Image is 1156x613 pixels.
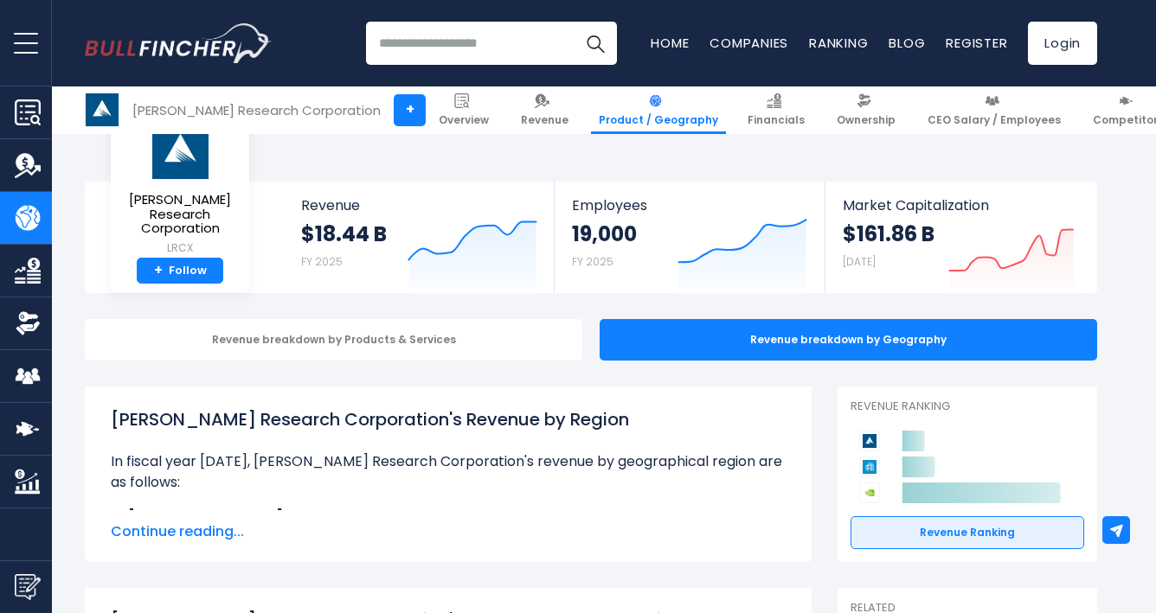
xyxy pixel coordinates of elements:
[111,521,786,542] span: Continue reading...
[572,197,806,214] span: Employees
[555,182,824,293] a: Employees 19,000 FY 2025
[85,23,272,63] img: Bullfincher logo
[301,197,537,214] span: Revenue
[946,34,1007,52] a: Register
[125,240,235,256] small: LRCX
[301,220,387,247] strong: $18.44 B
[1028,22,1097,65] a: Login
[572,220,637,247] strong: 19,000
[85,319,582,361] div: Revenue breakdown by Products & Services
[748,113,805,127] span: Financials
[710,34,788,52] a: Companies
[843,220,934,247] strong: $161.86 B
[137,258,223,284] a: +Follow
[920,86,1069,134] a: CEO Salary / Employees
[599,113,718,127] span: Product / Geography
[928,113,1061,127] span: CEO Salary / Employees
[859,457,880,477] img: Applied Materials competitors logo
[859,482,880,503] img: NVIDIA Corporation competitors logo
[154,263,163,278] strong: +
[513,86,576,134] a: Revenue
[591,86,726,134] a: Product / Geography
[111,406,786,432] h1: [PERSON_NAME] Research Corporation's Revenue by Region
[837,113,896,127] span: Ownership
[843,197,1078,214] span: Market Capitalization
[439,113,489,127] span: Overview
[128,507,286,527] b: [GEOGRAPHIC_DATA]:
[125,193,235,236] span: [PERSON_NAME] Research Corporation
[859,431,880,451] img: Lam Research Corporation competitors logo
[150,122,210,180] img: LRCX logo
[111,507,786,527] li: $6.21 B
[851,399,1084,414] p: Revenue Ranking
[394,94,426,126] a: +
[825,182,1095,293] a: Market Capitalization $161.86 B [DATE]
[829,86,903,134] a: Ownership
[651,34,689,52] a: Home
[85,23,271,63] a: Go to homepage
[572,254,613,269] small: FY 2025
[851,516,1084,549] a: Revenue Ranking
[301,254,343,269] small: FY 2025
[574,22,617,65] button: Search
[431,86,497,134] a: Overview
[111,451,786,493] p: In fiscal year [DATE], [PERSON_NAME] Research Corporation's revenue by geographical region are as...
[86,93,119,126] img: LRCX logo
[132,100,381,120] div: [PERSON_NAME] Research Corporation
[15,310,41,336] img: Ownership
[600,319,1097,361] div: Revenue breakdown by Geography
[809,34,868,52] a: Ranking
[124,121,236,258] a: [PERSON_NAME] Research Corporation LRCX
[284,182,555,293] a: Revenue $18.44 B FY 2025
[521,113,568,127] span: Revenue
[889,34,925,52] a: Blog
[740,86,812,134] a: Financials
[843,254,876,269] small: [DATE]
